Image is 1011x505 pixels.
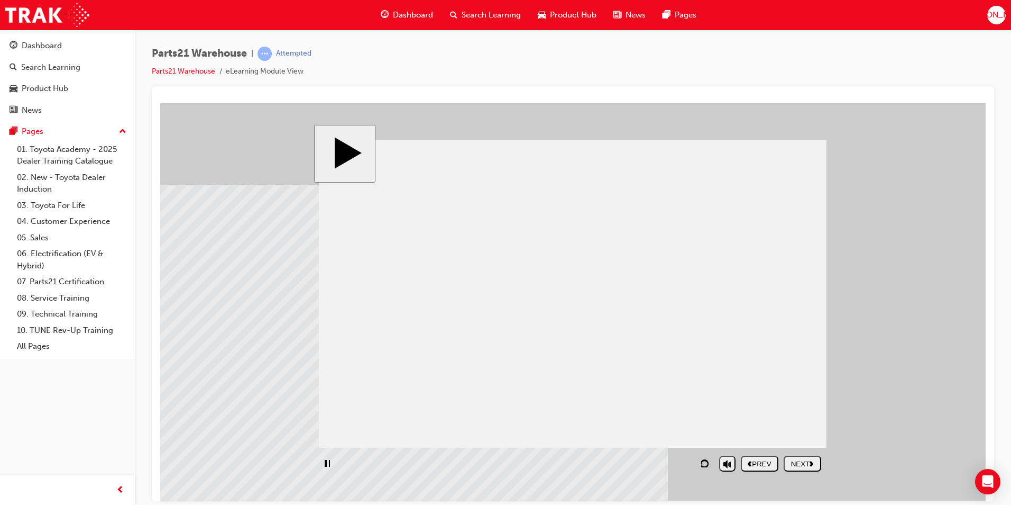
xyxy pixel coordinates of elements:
span: pages-icon [10,127,17,137]
a: Dashboard [4,36,131,56]
a: 09. Technical Training [13,306,131,322]
button: [PERSON_NAME] [987,6,1006,24]
button: Pages [4,122,131,141]
span: Dashboard [393,9,433,21]
div: Pages [22,125,43,138]
div: Attempted [276,49,311,59]
div: Open Intercom Messenger [975,469,1000,494]
a: 03. Toyota For Life [13,197,131,214]
span: guage-icon [10,41,17,51]
span: Product Hub [550,9,596,21]
span: Pages [675,9,696,21]
a: 05. Sales [13,230,131,246]
div: Dashboard [22,40,62,52]
a: 06. Electrification (EV & Hybrid) [13,246,131,274]
div: News [22,104,42,116]
div: Search Learning [21,61,80,74]
button: Start [154,22,215,79]
span: News [626,9,646,21]
img: Trak [5,3,89,27]
a: Search Learning [4,58,131,77]
span: car-icon [538,8,546,22]
a: 04. Customer Experience [13,213,131,230]
span: news-icon [10,106,17,115]
a: search-iconSearch Learning [442,4,529,26]
span: Parts21 Warehouse [152,48,247,60]
a: pages-iconPages [654,4,705,26]
a: 07. Parts21 Certification [13,274,131,290]
span: search-icon [450,8,457,22]
span: search-icon [10,63,17,73]
div: Product Hub [22,83,68,95]
a: News [4,101,131,120]
a: guage-iconDashboard [372,4,442,26]
span: learningRecordVerb_ATTEMPT-icon [258,47,272,61]
a: news-iconNews [605,4,654,26]
a: 02. New - Toyota Dealer Induction [13,169,131,197]
button: DashboardSearch LearningProduct HubNews [4,34,131,122]
a: 01. Toyota Academy - 2025 Dealer Training Catalogue [13,141,131,169]
a: All Pages [13,338,131,355]
a: Parts21 Warehouse [152,67,215,76]
span: car-icon [10,84,17,94]
span: pages-icon [663,8,670,22]
li: eLearning Module View [226,66,304,78]
a: car-iconProduct Hub [529,4,605,26]
span: guage-icon [381,8,389,22]
span: Search Learning [462,9,521,21]
span: up-icon [119,125,126,139]
a: 10. TUNE Rev-Up Training [13,322,131,339]
a: 08. Service Training [13,290,131,306]
span: prev-icon [116,484,124,497]
span: news-icon [613,8,621,22]
span: | [251,48,253,60]
div: Parts21Warehouse Start Course [154,22,672,377]
a: Product Hub [4,79,131,98]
